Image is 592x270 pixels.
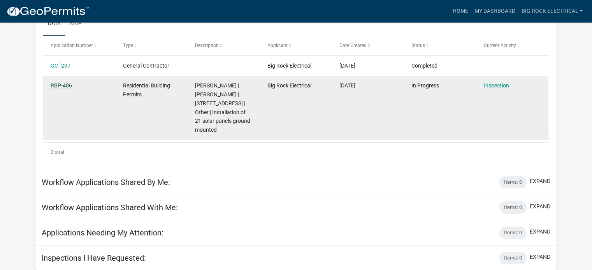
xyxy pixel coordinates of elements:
div: Items: 0 [499,201,527,214]
div: Items: 0 [499,252,527,264]
h5: Inspections I Have Requested: [42,253,146,263]
button: expand [530,202,550,211]
span: Applicant [267,43,288,48]
a: My Dashboard [471,4,518,19]
a: GC-"297 [51,63,70,69]
h5: Workflow Applications Shared By Me: [42,178,170,187]
span: 07/30/2025 [339,63,355,69]
datatable-header-cell: Status [404,36,476,55]
span: Date Created [339,43,367,48]
a: Map [65,12,86,37]
span: 07/24/2025 [339,82,355,89]
datatable-header-cell: Type [115,36,187,55]
span: Description [195,43,219,48]
a: Inspection [484,82,509,89]
div: 2 total [43,143,549,162]
span: Application Number [51,43,93,48]
span: Big Rock Electrical [267,63,311,69]
button: expand [530,228,550,236]
span: In Progress [411,82,439,89]
span: General Contractor [123,63,169,69]
span: Type [123,43,133,48]
div: Items: 0 [499,176,527,188]
span: Status [411,43,425,48]
a: Big Rock Electrical [518,4,586,19]
a: Data [43,12,65,37]
span: Completed [411,63,437,69]
h5: Applications Needing My Attention: [42,228,163,237]
datatable-header-cell: Date Created [332,36,404,55]
datatable-header-cell: Applicant [260,36,332,55]
a: Home [449,4,471,19]
datatable-header-cell: Description [188,36,260,55]
datatable-header-cell: Application Number [43,36,115,55]
div: Items: 0 [499,226,527,239]
button: expand [530,253,550,261]
span: Current Activity [484,43,516,48]
span: Residential Building Permits [123,82,170,98]
a: RBP-486 [51,82,72,89]
datatable-header-cell: Current Activity [476,36,548,55]
span: Laci Hayes | George Gardineer | 6146 E 100 S Peru, IN 46970 | Other | Installation of 21 solar pa... [195,82,250,133]
button: expand [530,177,550,185]
span: Big Rock Electrical [267,82,311,89]
h5: Workflow Applications Shared With Me: [42,203,178,212]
